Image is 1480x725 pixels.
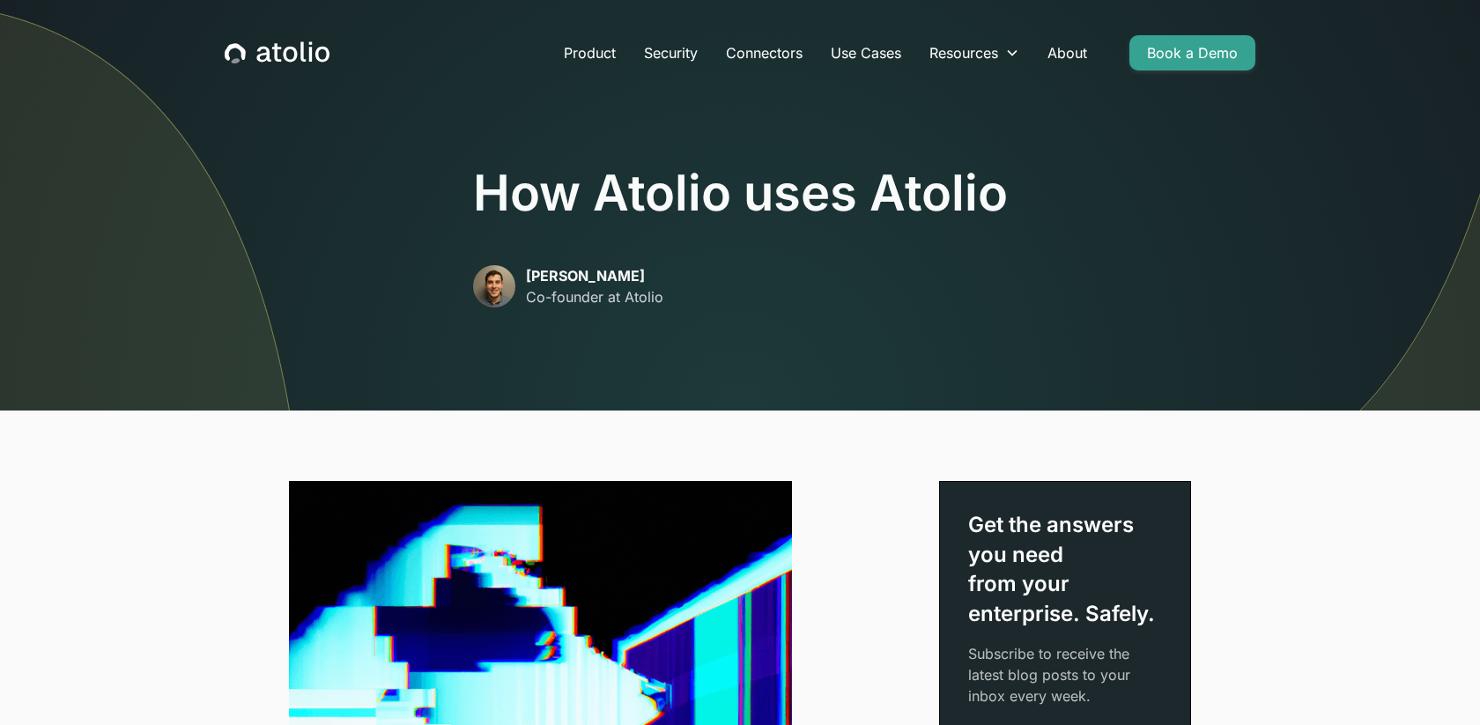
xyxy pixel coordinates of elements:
[1129,35,1255,70] a: Book a Demo
[550,35,630,70] a: Product
[1033,35,1101,70] a: About
[968,510,1162,628] div: Get the answers you need from your enterprise. Safely.
[968,643,1162,707] p: Subscribe to receive the latest blog posts to your inbox every week.
[526,286,663,307] p: Co-founder at Atolio
[712,35,817,70] a: Connectors
[915,35,1033,70] div: Resources
[526,265,663,286] p: [PERSON_NAME]
[817,35,915,70] a: Use Cases
[473,164,1008,223] h1: How Atolio uses Atolio
[929,42,998,63] div: Resources
[630,35,712,70] a: Security
[225,41,329,64] a: home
